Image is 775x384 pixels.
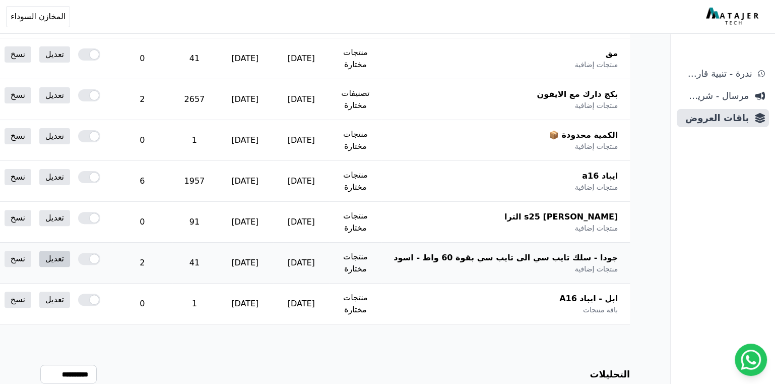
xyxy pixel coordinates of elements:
a: تعديل [39,169,70,185]
button: المخازن السوداء [6,6,70,27]
span: باقة منتجات [583,305,618,315]
td: [DATE] [217,120,273,161]
td: 41 [172,38,217,79]
td: 6 [112,161,172,202]
td: 2 [112,79,172,120]
td: 1 [172,284,217,324]
a: نسخ [5,87,31,103]
a: نسخ [5,292,31,308]
span: منتجات إضافية [575,100,618,111]
span: الكمية محدودة 📦 [549,129,618,141]
span: ايباد a16 [582,170,618,182]
td: 1957 [172,161,217,202]
td: 0 [112,202,172,243]
td: [DATE] [273,120,329,161]
span: المخازن السوداء [11,11,66,23]
td: 0 [112,38,172,79]
span: ابل - ايباد A16 [559,293,618,305]
span: ندرة - تنبية قارب علي النفاذ [681,67,752,81]
td: [DATE] [217,243,273,284]
td: 0 [112,120,172,161]
span: منتجات إضافية [575,182,618,192]
td: 0 [112,284,172,324]
span: [PERSON_NAME] s25 الترا [504,211,618,223]
td: 41 [172,243,217,284]
span: جودا - سلك تايب سي الى تايب سي بقوة 60 واط - اسود [394,252,618,264]
td: [DATE] [273,79,329,120]
td: [DATE] [217,38,273,79]
span: مق [606,47,618,60]
a: تعديل [39,87,70,103]
a: تعديل [39,128,70,144]
td: [DATE] [217,161,273,202]
td: منتجات مختارة [329,38,381,79]
a: نسخ [5,128,31,144]
h3: التحليلات [590,367,630,381]
td: [DATE] [217,79,273,120]
td: منتجات مختارة [329,120,381,161]
img: MatajerTech Logo [706,8,761,26]
span: مرسال - شريط دعاية [681,89,749,103]
span: باقات العروض [681,111,749,125]
td: [DATE] [273,161,329,202]
span: منتجات إضافية [575,264,618,274]
td: [DATE] [273,202,329,243]
td: تصنيفات مختارة [329,79,381,120]
a: نسخ [5,169,31,185]
td: منتجات مختارة [329,161,381,202]
a: نسخ [5,46,31,63]
td: منتجات مختارة [329,202,381,243]
td: [DATE] [273,243,329,284]
span: منتجات إضافية [575,223,618,233]
a: تعديل [39,210,70,226]
td: 2657 [172,79,217,120]
a: تعديل [39,251,70,267]
td: منتجات مختارة [329,284,381,324]
td: 1 [172,120,217,161]
a: تعديل [39,46,70,63]
span: منتجات إضافية [575,60,618,70]
span: منتجات إضافية [575,141,618,151]
a: نسخ [5,251,31,267]
a: نسخ [5,210,31,226]
td: 91 [172,202,217,243]
td: [DATE] [273,284,329,324]
span: بكج دارك مع الايفون [537,88,618,100]
td: 2 [112,243,172,284]
a: تعديل [39,292,70,308]
td: [DATE] [273,38,329,79]
td: [DATE] [217,284,273,324]
td: [DATE] [217,202,273,243]
td: منتجات مختارة [329,243,381,284]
